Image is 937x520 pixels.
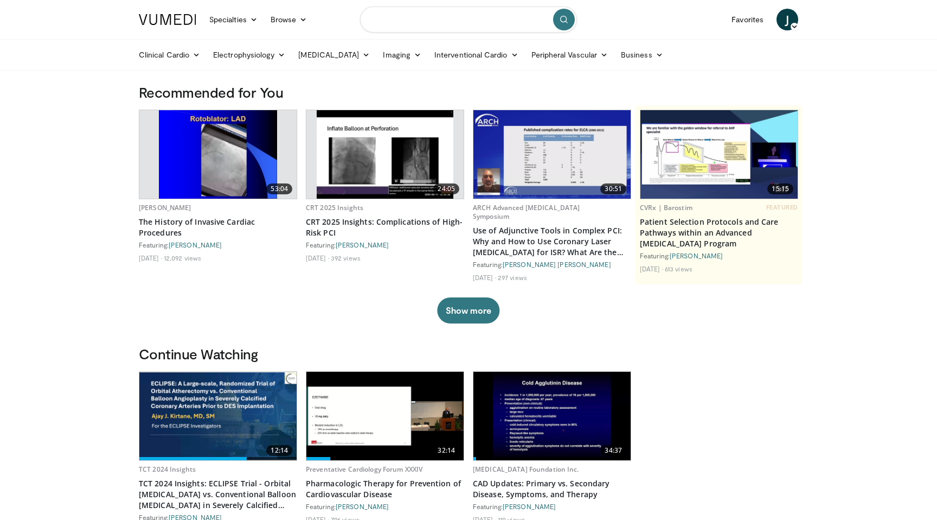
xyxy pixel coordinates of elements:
a: Interventional Cardio [428,44,525,66]
a: Browse [264,9,314,30]
a: 15:15 [640,110,798,199]
span: 15:15 [767,183,793,194]
a: Use of Adjunctive Tools in Complex PCI: Why and How to Use Coronary Laser [MEDICAL_DATA] for ISR?... [473,225,631,258]
span: 30:51 [600,183,626,194]
li: 613 views [665,264,692,273]
input: Search topics, interventions [360,7,577,33]
h3: Continue Watching [139,345,798,363]
img: VuMedi Logo [139,14,196,25]
img: be6184c6-b22d-4af5-87b4-a2db4d8f6fa1.620x360_q85_upscale.jpg [306,372,464,460]
a: [PERSON_NAME] [139,203,191,212]
li: [DATE] [473,273,496,282]
a: [PERSON_NAME] [503,503,556,510]
a: 53:04 [139,110,297,199]
img: c8104730-ef7e-406d-8f85-1554408b8bf1.620x360_q85_upscale.jpg [640,110,798,199]
div: Featuring: [473,260,631,269]
a: [PERSON_NAME] [336,241,389,249]
img: a9c9c892-6047-43b2-99ef-dda026a14e5f.620x360_q85_upscale.jpg [159,110,277,199]
a: CRT 2025 Insights [306,203,363,212]
a: TCT 2024 Insights: ECLIPSE Trial - Orbital [MEDICAL_DATA] vs. Conventional Balloon [MEDICAL_DATA]... [139,478,297,511]
img: beb4a4e8-6433-4f0a-b1d6-9703594b3513.620x360_q85_upscale.jpg [473,372,631,460]
span: 53:04 [266,183,292,194]
li: 297 views [498,273,527,282]
img: d1dcda6d-6cc7-4106-bcc7-7775383adf56.png.620x360_q85_upscale.png [139,372,297,460]
li: [DATE] [640,264,663,273]
img: e2da8e4d-ee57-40f0-a4dc-78538309bdad.620x360_q85_upscale.jpg [317,110,453,199]
a: Peripheral Vascular [525,44,614,66]
a: TCT 2024 Insights [139,465,196,474]
a: Electrophysiology [207,44,292,66]
a: 12:14 [139,372,297,460]
a: Imaging [376,44,428,66]
a: The History of Invasive Cardiac Procedures [139,217,297,238]
li: 392 views [331,253,361,262]
span: 32:14 [433,445,459,456]
h3: Recommended for You [139,84,798,101]
a: 24:05 [306,110,464,199]
a: CVRx | Barostim [640,203,692,212]
span: 12:14 [266,445,292,456]
a: 32:14 [306,372,464,460]
a: Specialties [203,9,264,30]
a: J [776,9,798,30]
a: Favorites [725,9,770,30]
a: [MEDICAL_DATA] Foundation Inc. [473,465,579,474]
button: Show more [437,297,499,324]
a: Pharmacologic Therapy for Prevention of Cardiovascular Disease [306,478,464,500]
a: CAD Updates: Primary vs. Secondary Disease, Symptoms, and Therapy [473,478,631,500]
li: [DATE] [306,253,329,262]
a: Clinical Cardio [132,44,207,66]
li: 12,092 views [164,253,201,262]
a: [PERSON_NAME] [670,252,723,259]
a: Business [614,44,670,66]
div: Featuring: [139,240,297,249]
img: ac890cc8-fc51-407e-91a9-57533e3f5609.620x360_q85_upscale.jpg [473,110,631,199]
a: 30:51 [473,110,631,199]
a: ARCH Advanced [MEDICAL_DATA] Symposium [473,203,580,221]
a: [PERSON_NAME] [336,503,389,510]
a: Preventative Cardiology Forum XXXIV [306,465,422,474]
div: Featuring: [473,502,631,511]
a: [MEDICAL_DATA] [292,44,376,66]
li: [DATE] [139,253,162,262]
span: FEATURED [766,204,798,211]
a: [PERSON_NAME] [169,241,222,249]
a: 34:37 [473,372,631,460]
a: [PERSON_NAME] [PERSON_NAME] [503,261,611,268]
a: CRT 2025 Insights: Complications of High-Risk PCI [306,217,464,238]
span: 34:37 [600,445,626,456]
div: Featuring: [640,251,798,260]
a: Patient Selection Protocols and Care Pathways within an Advanced [MEDICAL_DATA] Program [640,217,798,249]
div: Featuring: [306,502,464,511]
div: Featuring: [306,240,464,249]
span: 24:05 [433,183,459,194]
